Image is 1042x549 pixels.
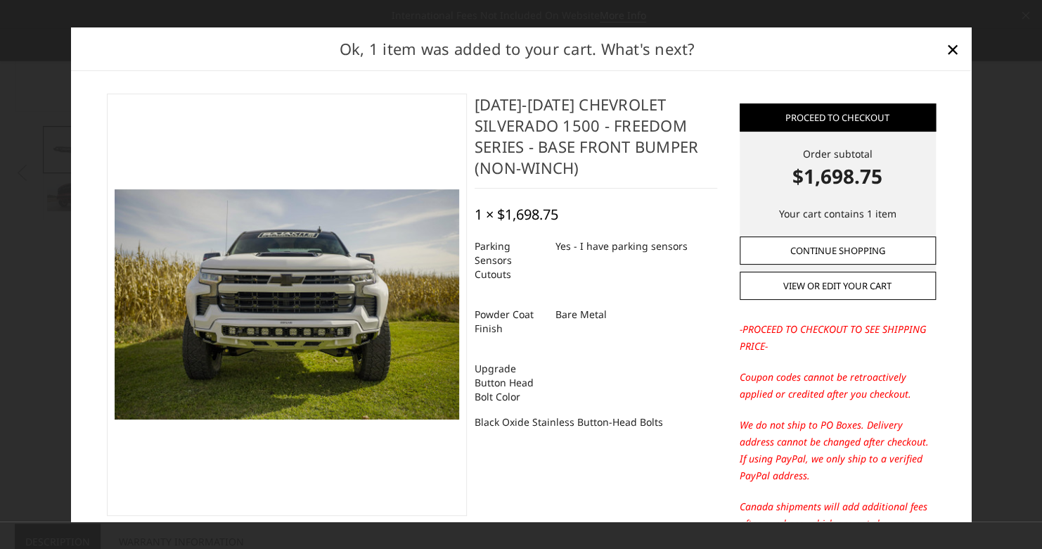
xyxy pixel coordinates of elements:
[941,38,964,61] a: Close
[740,146,936,191] div: Order subtotal
[555,234,688,259] dd: Yes - I have parking sensors
[740,369,936,403] p: Coupon codes cannot be retroactively applied or credited after you checkout.
[555,302,607,327] dd: Bare Metal
[475,302,545,341] dt: Powder Coat Finish
[740,206,936,222] p: Your cart contains 1 item
[946,34,959,64] span: ×
[475,206,558,223] div: 1 × $1,698.75
[115,189,459,419] img: 2022-2025 Chevrolet Silverado 1500 - Freedom Series - Base Front Bumper (non-winch)
[740,103,936,132] a: Proceed to checkout
[475,410,663,435] dd: Black Oxide Stainless Button-Head Bolts
[740,236,936,265] a: Continue Shopping
[475,94,717,189] h4: [DATE]-[DATE] Chevrolet Silverado 1500 - Freedom Series - Base Front Bumper (non-winch)
[94,37,941,61] h2: Ok, 1 item was added to your cart. What's next?
[475,356,545,410] dt: Upgrade Button Head Bolt Color
[740,161,936,191] strong: $1,698.75
[740,272,936,300] a: View or edit your cart
[740,417,936,484] p: We do not ship to PO Boxes. Delivery address cannot be changed after checkout. If using PayPal, w...
[972,481,1042,549] iframe: Chat Widget
[740,321,936,355] p: -PROCEED TO CHECKOUT TO SEE SHIPPING PRICE-
[740,498,936,549] p: Canada shipments will add additional fees after purchase, which are not shown on our website; ple...
[475,234,545,287] dt: Parking Sensors Cutouts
